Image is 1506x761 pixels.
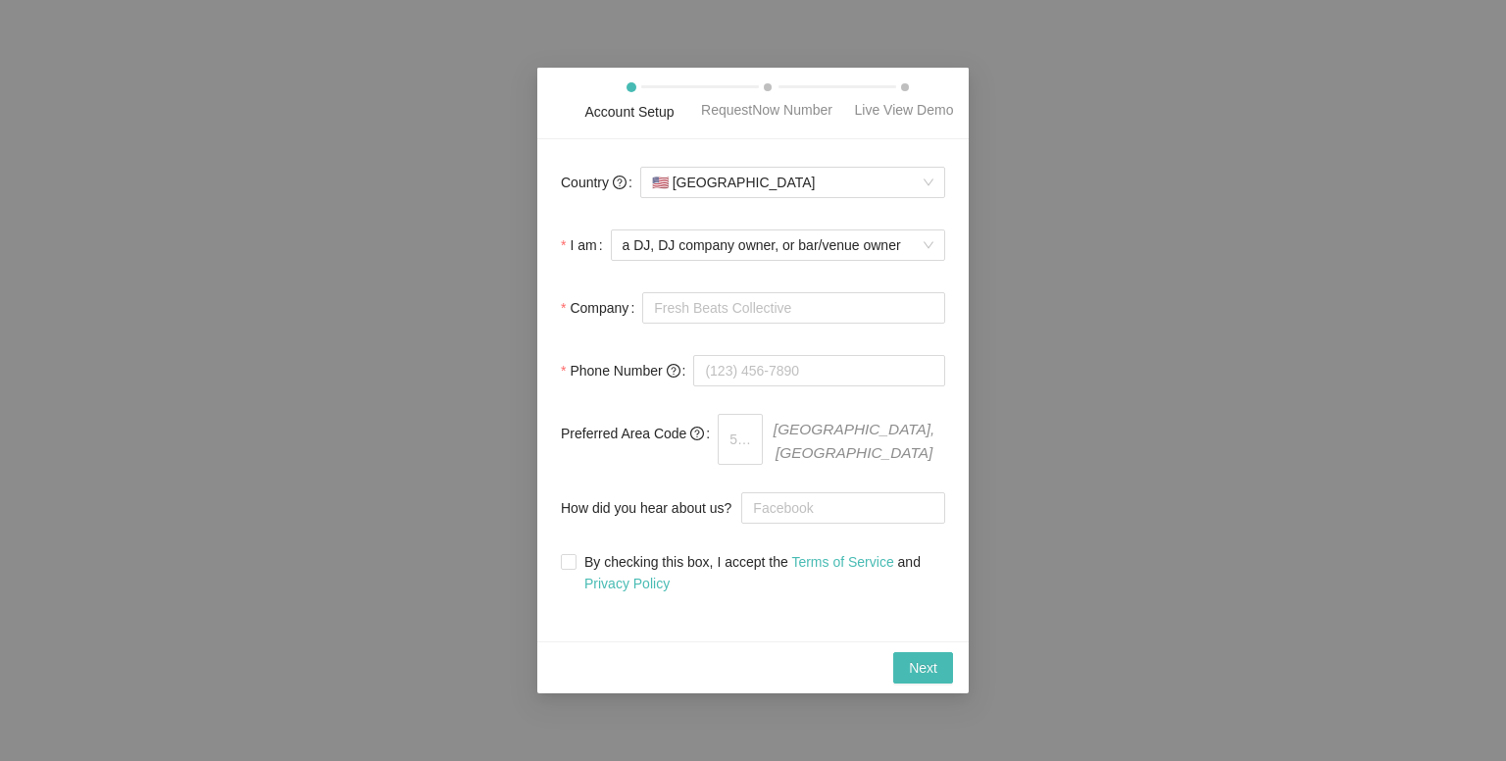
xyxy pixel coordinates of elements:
span: [GEOGRAPHIC_DATA] [652,168,933,197]
span: question-circle [690,427,704,440]
span: By checking this box, I accept the and [577,551,945,594]
button: Next [893,652,953,684]
input: How did you hear about us? [741,492,945,524]
span: a DJ, DJ company owner, or bar/venue owner [623,230,933,260]
input: 510 [718,414,763,465]
a: Terms of Service [791,554,893,570]
div: RequestNow Number [701,99,832,121]
span: Preferred Area Code [561,423,704,444]
span: question-circle [667,364,680,378]
label: How did you hear about us? [561,488,741,528]
a: Privacy Policy [584,576,670,591]
span: Phone Number [570,360,679,381]
label: I am [561,226,611,265]
span: [GEOGRAPHIC_DATA], [GEOGRAPHIC_DATA] [763,414,945,465]
span: Next [909,657,937,679]
input: (123) 456-7890 [693,355,945,386]
div: Account Setup [584,101,674,123]
span: 🇺🇸 [652,175,669,190]
div: Live View Demo [855,99,954,121]
label: Company [561,288,642,328]
span: Country [561,172,627,193]
span: question-circle [613,176,627,189]
input: Company [642,292,945,324]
